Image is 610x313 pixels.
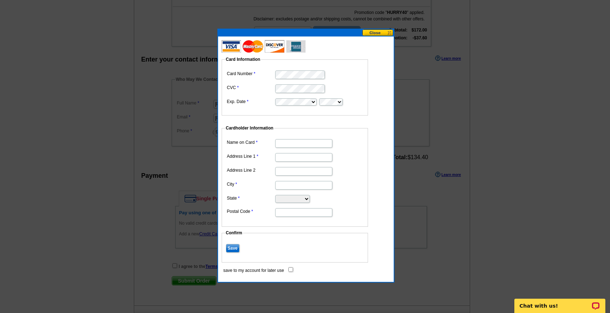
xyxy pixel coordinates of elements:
[225,125,274,131] legend: Cardholder Information
[222,40,306,53] img: acceptedCards.gif
[227,181,274,187] label: City
[227,84,274,91] label: CVC
[223,267,284,274] label: save to my account for later use
[225,56,261,63] legend: Card Information
[225,230,243,236] legend: Confirm
[510,290,610,313] iframe: LiveChat chat widget
[227,70,274,77] label: Card Number
[227,167,274,173] label: Address Line 2
[227,139,274,146] label: Name on Card
[227,98,274,105] label: Exp. Date
[227,208,274,215] label: Postal Code
[226,244,240,253] input: Save
[227,195,274,201] label: State
[227,153,274,160] label: Address Line 1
